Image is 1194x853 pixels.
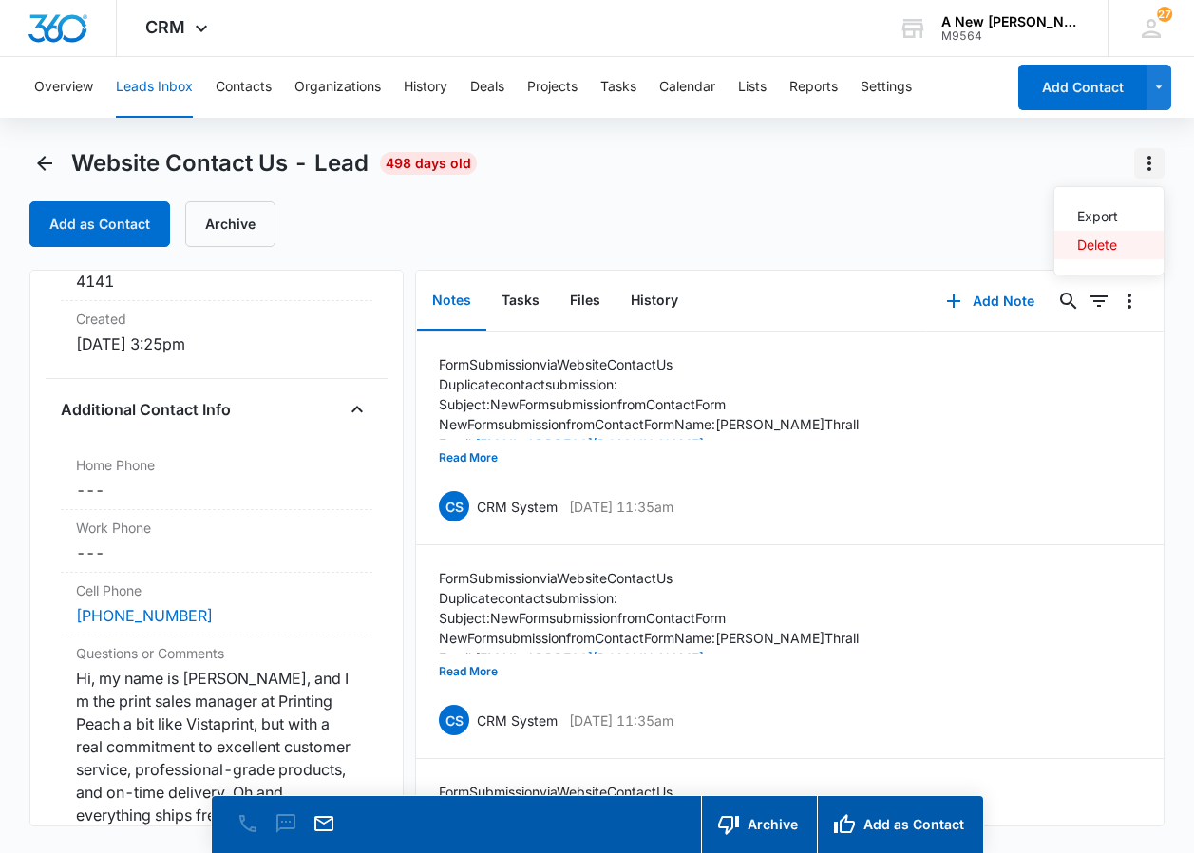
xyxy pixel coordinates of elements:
[817,796,983,853] button: Add as Contact
[1077,210,1118,223] div: Export
[61,573,372,635] div: Cell Phone[PHONE_NUMBER]
[76,479,357,502] dd: ---
[116,57,193,118] button: Leads Inbox
[404,57,447,118] button: History
[1084,286,1114,316] button: Filters
[342,394,372,425] button: Close
[1077,238,1118,252] div: Delete
[1054,231,1164,259] button: Delete
[927,278,1053,324] button: Add Note
[61,398,231,421] h4: Additional Contact Info
[1157,7,1172,22] span: 27
[417,272,486,331] button: Notes
[527,57,578,118] button: Projects
[61,301,372,363] div: Created[DATE] 3:25pm
[380,152,477,175] span: 498 days old
[470,57,504,118] button: Deals
[1018,65,1147,110] button: Add Contact
[941,14,1080,29] div: account name
[76,580,357,600] label: Cell Phone
[475,650,704,666] a: [EMAIL_ADDRESS][DOMAIN_NAME]
[439,440,498,476] button: Read More
[1134,148,1165,179] button: Actions
[294,57,381,118] button: Organizations
[659,57,715,118] button: Calendar
[185,201,275,247] button: Archive
[1053,286,1084,316] button: Search...
[61,510,372,573] div: Work Phone---
[71,149,369,178] span: Website Contact Us - Lead
[311,822,337,838] a: Email
[76,309,357,329] dt: Created
[76,604,213,627] a: [PHONE_NUMBER]
[555,272,616,331] button: Files
[76,270,357,293] dd: 4141
[475,436,704,452] a: [EMAIL_ADDRESS][DOMAIN_NAME]
[29,201,170,247] button: Add as Contact
[216,57,272,118] button: Contacts
[76,332,357,355] dd: [DATE] 3:25pm
[61,447,372,510] div: Home Phone---
[477,497,558,517] p: CRM System
[1114,286,1145,316] button: Overflow Menu
[941,29,1080,43] div: account id
[1157,7,1172,22] div: notifications count
[311,810,337,837] button: Email
[439,654,498,690] button: Read More
[145,17,185,37] span: CRM
[569,711,673,730] p: [DATE] 11:35am
[439,705,469,735] span: CS
[76,518,357,538] label: Work Phone
[861,57,912,118] button: Settings
[1054,202,1164,231] button: Export
[701,796,817,853] button: Archive
[600,57,636,118] button: Tasks
[76,541,357,564] dd: ---
[738,57,767,118] button: Lists
[616,272,693,331] button: History
[569,497,673,517] p: [DATE] 11:35am
[439,491,469,521] span: CS
[486,272,555,331] button: Tasks
[477,711,558,730] p: CRM System
[789,57,838,118] button: Reports
[76,455,357,475] label: Home Phone
[29,148,60,179] button: Back
[76,643,357,663] label: Questions or Comments
[34,57,93,118] button: Overview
